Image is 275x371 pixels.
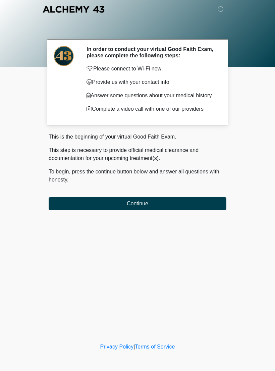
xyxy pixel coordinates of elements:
[49,146,226,162] p: This step is necessary to provide official medical clearance and documentation for your upcoming ...
[44,24,231,37] h1: ‎ ‎ ‎ ‎
[42,5,105,13] img: Alchemy 43 Logo
[100,344,134,350] a: Privacy Policy
[87,65,216,73] p: Please connect to Wi-Fi now
[87,46,216,59] h2: In order to conduct your virtual Good Faith Exam, please complete the following steps:
[49,197,226,210] button: Continue
[135,344,175,350] a: Terms of Service
[49,168,226,184] p: To begin, press the continue button below and answer all questions with honesty.
[87,92,216,100] p: Answer some questions about your medical history
[87,105,216,113] p: Complete a video call with one of our providers
[49,133,226,141] p: This is the beginning of your virtual Good Faith Exam.
[54,46,74,66] img: Agent Avatar
[87,78,216,86] p: Provide us with your contact info
[133,344,135,350] a: |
